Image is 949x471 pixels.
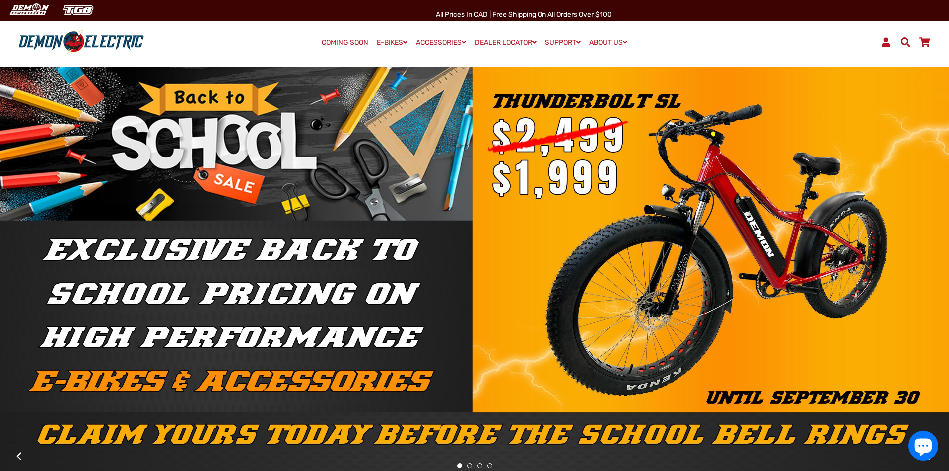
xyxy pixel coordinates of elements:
[373,35,411,50] a: E-BIKES
[487,463,492,468] button: 4 of 4
[905,431,941,463] inbox-online-store-chat: Shopify online store chat
[477,463,482,468] button: 3 of 4
[471,35,540,50] a: DEALER LOCATOR
[58,2,99,18] img: TGB Canada
[467,463,472,468] button: 2 of 4
[586,35,631,50] a: ABOUT US
[542,35,584,50] a: SUPPORT
[457,463,462,468] button: 1 of 4
[5,2,53,18] img: Demon Electric
[436,10,612,19] span: All Prices in CAD | Free shipping on all orders over $100
[15,29,147,55] img: Demon Electric logo
[412,35,470,50] a: ACCESSORIES
[318,36,372,50] a: COMING SOON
